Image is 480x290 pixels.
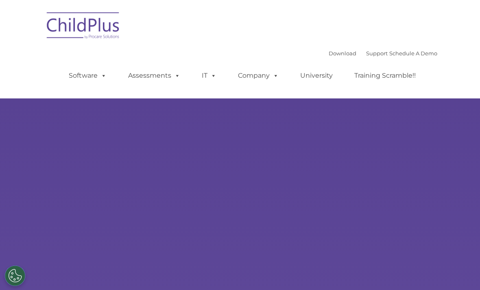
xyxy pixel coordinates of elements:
font: | [329,50,437,57]
a: University [292,68,341,84]
a: Schedule A Demo [389,50,437,57]
a: Download [329,50,356,57]
a: Training Scramble!! [346,68,424,84]
a: Support [366,50,388,57]
button: Cookies Settings [5,266,25,286]
a: Assessments [120,68,188,84]
img: ChildPlus by Procare Solutions [43,7,124,47]
a: Company [230,68,287,84]
a: IT [194,68,225,84]
a: Software [61,68,115,84]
